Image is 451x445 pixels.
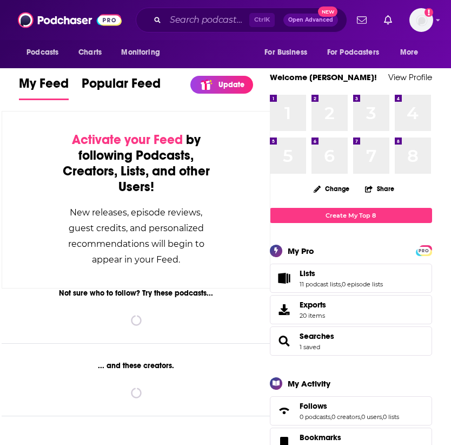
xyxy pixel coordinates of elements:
span: Follows [300,401,327,411]
span: For Business [264,45,307,60]
div: Not sure who to follow? Try these podcasts... [2,289,270,298]
input: Search podcasts, credits, & more... [165,11,249,29]
a: Create My Top 8 [270,208,432,222]
span: Follows [270,396,432,426]
span: My Feed [19,75,69,98]
a: Lists [300,269,383,278]
button: open menu [19,42,72,63]
a: 0 users [361,413,382,421]
span: Lists [270,264,432,293]
span: Exports [300,300,326,310]
a: 0 lists [383,413,399,421]
span: Podcasts [26,45,58,60]
span: Monitoring [121,45,160,60]
span: Searches [270,326,432,356]
a: 1 saved [300,343,320,351]
svg: Add a profile image [425,8,433,17]
a: View Profile [388,72,432,82]
span: , [341,280,342,288]
a: Charts [71,42,108,63]
button: open menu [257,42,321,63]
a: Bookmarks [300,433,363,442]
a: Show notifications dropdown [353,11,371,29]
span: , [360,413,361,421]
span: Exports [274,302,295,317]
span: More [400,45,419,60]
a: 0 podcasts [300,413,330,421]
button: Share [364,178,395,199]
button: open menu [114,42,174,63]
a: PRO [417,246,430,254]
span: Activate your Feed [72,132,183,148]
span: Open Advanced [288,17,333,23]
span: , [382,413,383,421]
span: Lists [300,269,315,278]
span: Ctrl K [249,13,275,27]
button: Open AdvancedNew [283,14,338,27]
div: My Pro [288,246,314,256]
span: PRO [417,247,430,255]
span: 20 items [300,312,326,319]
button: Show profile menu [409,8,433,32]
span: Logged in as eringalloway [409,8,433,32]
img: Podchaser - Follow, Share and Rate Podcasts [18,10,122,30]
a: Searches [300,331,334,341]
span: Bookmarks [300,433,341,442]
a: 0 episode lists [342,280,383,288]
a: 0 creators [331,413,360,421]
a: Update [190,76,253,94]
span: Popular Feed [82,75,161,98]
a: Show notifications dropdown [380,11,396,29]
div: My Activity [288,378,330,389]
a: Searches [274,333,295,349]
div: ... and these creators. [2,361,270,370]
a: Lists [274,271,295,286]
button: open menu [393,42,432,63]
span: For Podcasters [327,45,379,60]
span: , [330,413,331,421]
p: Update [218,80,244,89]
a: Exports [270,295,432,324]
img: User Profile [409,8,433,32]
a: My Feed [19,75,69,100]
a: Follows [274,403,295,418]
a: Follows [300,401,399,411]
span: Charts [78,45,102,60]
div: New releases, episode reviews, guest credits, and personalized recommendations will begin to appe... [56,205,216,267]
span: New [318,6,337,17]
div: by following Podcasts, Creators, Lists, and other Users! [56,132,216,195]
a: Popular Feed [82,75,161,100]
a: 11 podcast lists [300,280,341,288]
div: Search podcasts, credits, & more... [136,8,347,32]
a: Welcome [PERSON_NAME]! [270,72,377,82]
button: Change [307,182,356,195]
button: open menu [320,42,395,63]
